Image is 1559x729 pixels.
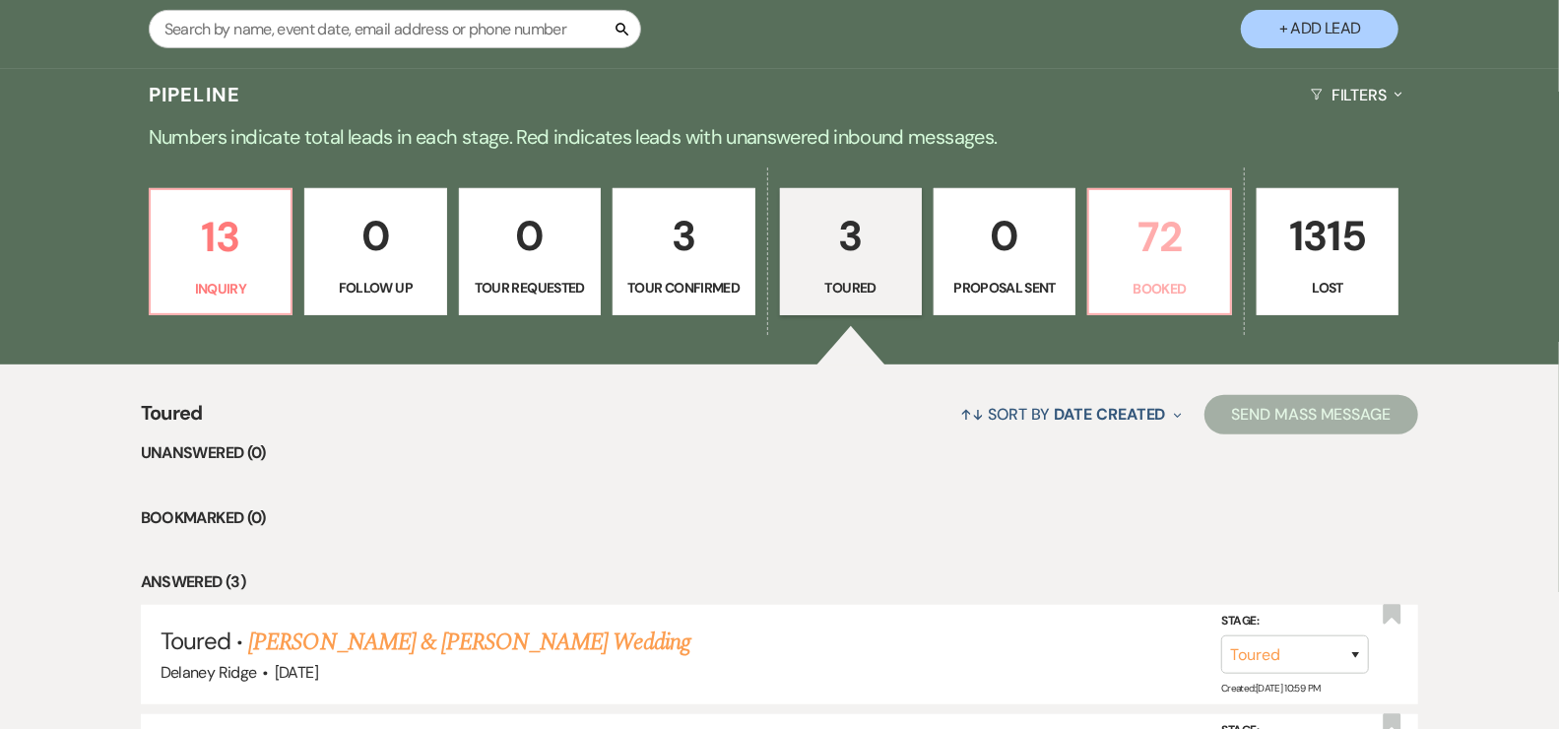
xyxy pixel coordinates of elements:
span: Date Created [1055,404,1166,425]
span: Toured [161,626,230,656]
a: [PERSON_NAME] & [PERSON_NAME] Wedding [248,625,689,660]
input: Search by name, event date, email address or phone number [149,10,641,48]
p: 0 [317,203,433,269]
p: Numbers indicate total leads in each stage. Red indicates leads with unanswered inbound messages. [71,121,1489,153]
p: 0 [946,203,1063,269]
a: 13Inquiry [149,188,292,316]
li: Answered (3) [141,569,1419,595]
p: 1315 [1269,203,1386,269]
p: 72 [1101,204,1217,270]
a: 3Toured [780,188,922,316]
button: Send Mass Message [1204,395,1419,434]
p: Tour Confirmed [625,277,742,298]
p: 0 [472,203,588,269]
a: 1315Lost [1257,188,1398,316]
p: 3 [625,203,742,269]
a: 72Booked [1087,188,1231,316]
button: Filters [1303,69,1410,121]
button: Sort By Date Created [952,388,1189,440]
p: Tour Requested [472,277,588,298]
label: Stage: [1221,610,1369,631]
p: Toured [793,277,909,298]
span: Created: [DATE] 10:59 PM [1221,682,1320,695]
a: 0Proposal Sent [934,188,1075,316]
p: Proposal Sent [946,277,1063,298]
a: 0Follow Up [304,188,446,316]
span: Toured [141,398,203,440]
h3: Pipeline [149,81,241,108]
a: 0Tour Requested [459,188,601,316]
p: Inquiry [162,278,279,299]
li: Unanswered (0) [141,440,1419,466]
span: [DATE] [275,662,318,683]
p: Lost [1269,277,1386,298]
span: Delaney Ridge [161,662,257,683]
button: + Add Lead [1241,10,1398,48]
span: ↑↓ [960,404,984,425]
p: Booked [1101,278,1217,299]
p: Follow Up [317,277,433,298]
p: 13 [162,204,279,270]
li: Bookmarked (0) [141,505,1419,531]
p: 3 [793,203,909,269]
a: 3Tour Confirmed [613,188,754,316]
